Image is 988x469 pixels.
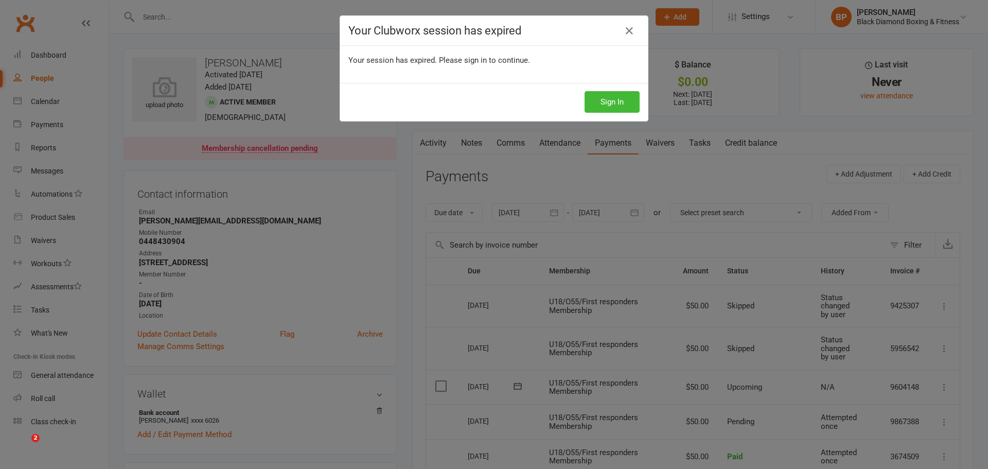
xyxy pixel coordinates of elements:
[31,434,40,442] span: 2
[348,24,640,37] h4: Your Clubworx session has expired
[348,56,530,65] span: Your session has expired. Please sign in to continue.
[10,434,35,459] iframe: Intercom live chat
[621,23,638,39] a: Close
[585,91,640,113] button: Sign In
